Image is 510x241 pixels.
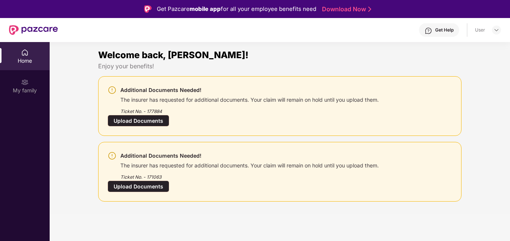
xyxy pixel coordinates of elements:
[475,27,485,33] div: User
[368,5,371,13] img: Stroke
[120,86,379,95] div: Additional Documents Needed!
[120,151,379,160] div: Additional Documents Needed!
[98,50,249,60] span: Welcome back, [PERSON_NAME]!
[108,181,169,192] div: Upload Documents
[98,62,461,70] div: Enjoy your benefits!
[21,78,29,86] img: svg+xml;base64,PHN2ZyB3aWR0aD0iMjAiIGhlaWdodD0iMjAiIHZpZXdCb3g9IjAgMCAyMCAyMCIgZmlsbD0ibm9uZSIgeG...
[425,27,432,35] img: svg+xml;base64,PHN2ZyBpZD0iSGVscC0zMngzMiIgeG1sbnM9Imh0dHA6Ly93d3cudzMub3JnLzIwMDAvc3ZnIiB3aWR0aD...
[21,49,29,56] img: svg+xml;base64,PHN2ZyBpZD0iSG9tZSIgeG1sbnM9Imh0dHA6Ly93d3cudzMub3JnLzIwMDAvc3ZnIiB3aWR0aD0iMjAiIG...
[120,95,379,103] div: The insurer has requested for additional documents. Your claim will remain on hold until you uplo...
[108,115,169,127] div: Upload Documents
[120,160,379,169] div: The insurer has requested for additional documents. Your claim will remain on hold until you uplo...
[157,5,316,14] div: Get Pazcare for all your employee benefits need
[435,27,454,33] div: Get Help
[108,151,117,160] img: svg+xml;base64,PHN2ZyBpZD0iV2FybmluZ18tXzI0eDI0IiBkYXRhLW5hbWU9Ildhcm5pbmcgLSAyNHgyNCIgeG1sbnM9Im...
[120,103,379,115] div: Ticket No. - 177884
[144,5,152,13] img: Logo
[9,25,58,35] img: New Pazcare Logo
[493,27,499,33] img: svg+xml;base64,PHN2ZyBpZD0iRHJvcGRvd24tMzJ4MzIiIHhtbG5zPSJodHRwOi8vd3d3LnczLm9yZy8yMDAwL3N2ZyIgd2...
[322,5,369,13] a: Download Now
[190,5,221,12] strong: mobile app
[120,169,379,181] div: Ticket No. - 171063
[108,86,117,95] img: svg+xml;base64,PHN2ZyBpZD0iV2FybmluZ18tXzI0eDI0IiBkYXRhLW5hbWU9Ildhcm5pbmcgLSAyNHgyNCIgeG1sbnM9Im...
